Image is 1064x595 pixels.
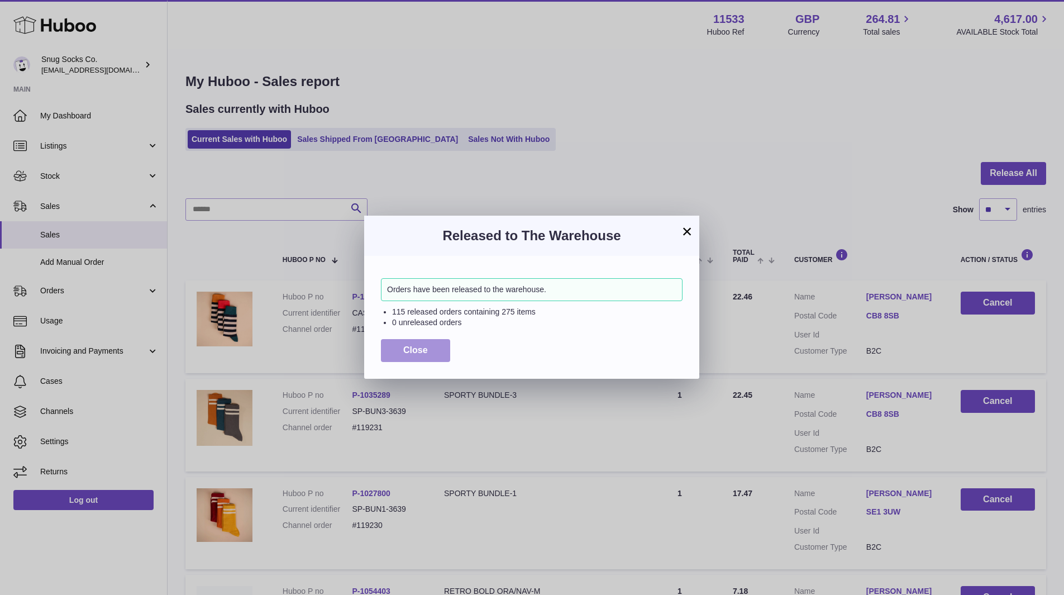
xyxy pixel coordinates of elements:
li: 0 unreleased orders [392,317,683,328]
div: Orders have been released to the warehouse. [381,278,683,301]
li: 115 released orders containing 275 items [392,307,683,317]
span: Close [403,345,428,355]
button: Close [381,339,450,362]
button: × [680,225,694,238]
h3: Released to The Warehouse [381,227,683,245]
